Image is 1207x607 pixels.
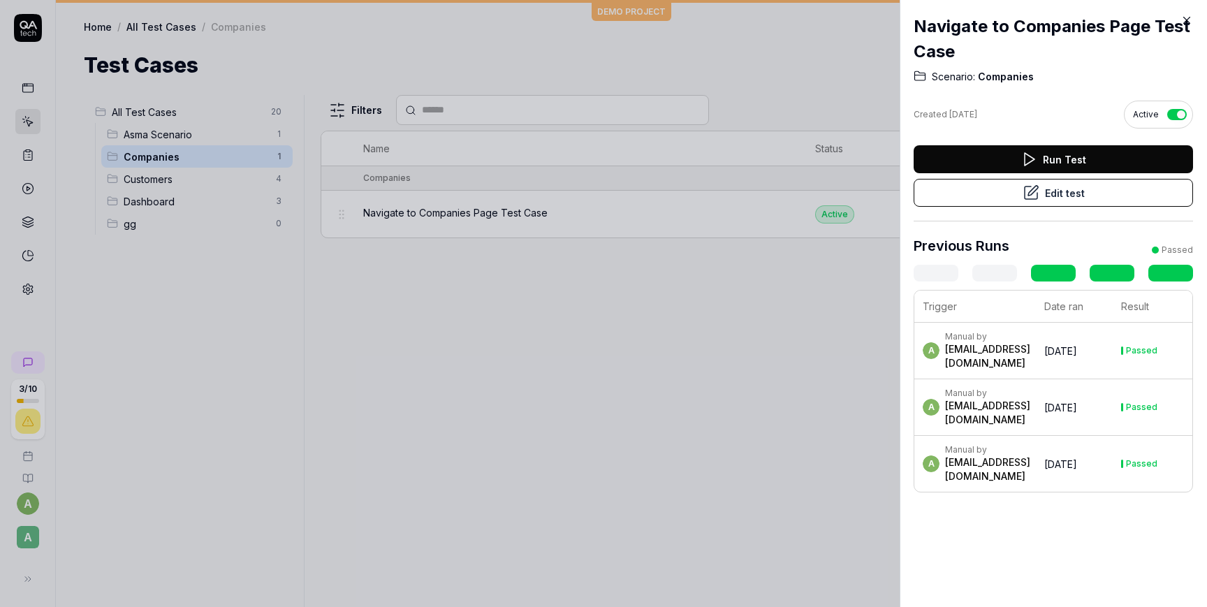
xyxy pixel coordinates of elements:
button: Edit test [914,179,1193,207]
div: Created [914,108,977,121]
time: [DATE] [949,109,977,119]
div: [EMAIL_ADDRESS][DOMAIN_NAME] [945,455,1030,483]
th: Date ran [1036,291,1113,323]
div: [EMAIL_ADDRESS][DOMAIN_NAME] [945,342,1030,370]
h3: Previous Runs [914,235,1009,256]
span: a [923,399,939,416]
div: Passed [1126,346,1157,355]
div: Passed [1126,460,1157,468]
th: Result [1113,291,1192,323]
time: [DATE] [1044,402,1077,414]
div: Passed [1162,244,1193,256]
button: Run Test [914,145,1193,173]
span: Active [1133,108,1159,121]
div: [EMAIL_ADDRESS][DOMAIN_NAME] [945,399,1030,427]
span: a [923,455,939,472]
th: Trigger [914,291,1036,323]
span: a [923,342,939,359]
div: Manual by [945,388,1030,399]
span: Companies [975,70,1034,84]
span: Scenario: [932,70,975,84]
div: Manual by [945,444,1030,455]
h2: Navigate to Companies Page Test Case [914,14,1193,64]
div: Manual by [945,331,1030,342]
time: [DATE] [1044,458,1077,470]
div: Passed [1126,403,1157,411]
time: [DATE] [1044,345,1077,357]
